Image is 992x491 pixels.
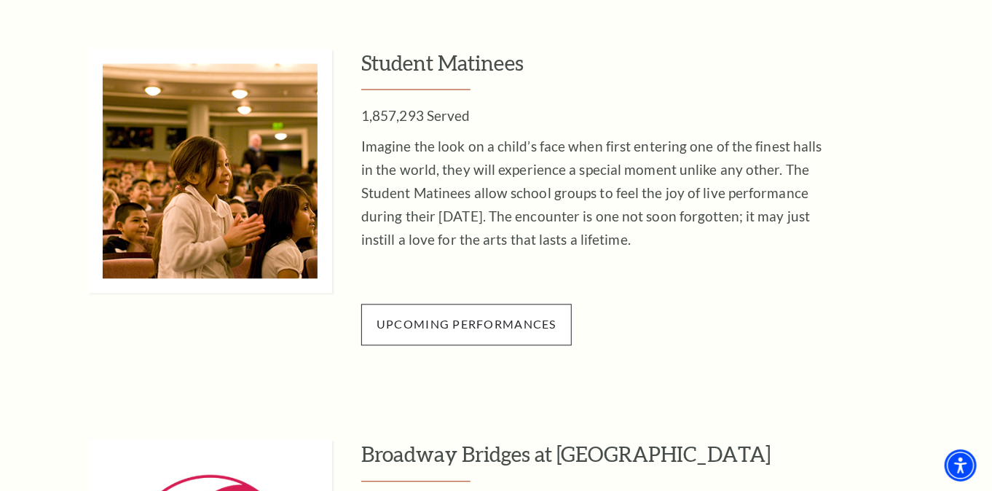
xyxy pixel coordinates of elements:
a: Upcoming Performances [361,304,572,345]
span: Upcoming Performances [377,317,556,331]
p: 1,857,293 Served [361,104,835,127]
p: Imagine the look on a child’s face when first entering one of the finest halls in the world, they... [361,135,835,251]
div: Accessibility Menu [945,449,977,482]
h3: Broadway Bridges at [GEOGRAPHIC_DATA] [361,440,948,482]
h3: Student Matinees [361,49,948,90]
img: Student Matinees [88,49,332,293]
